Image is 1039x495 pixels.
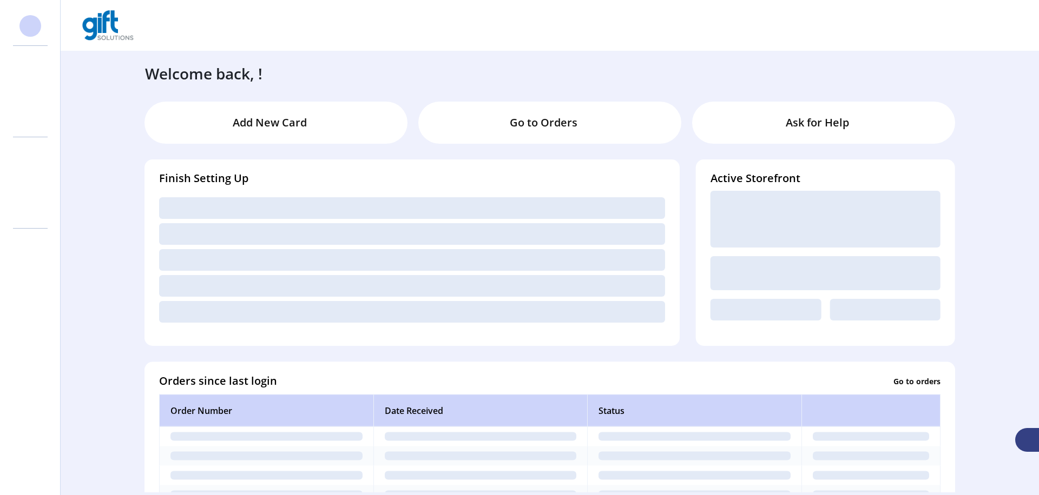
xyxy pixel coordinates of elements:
p: Go to Orders [510,115,577,131]
h4: Active Storefront [711,170,941,186]
h4: Orders since last login [159,373,277,389]
p: Ask for Help [786,115,849,131]
th: Date Received [373,394,588,427]
button: Publisher Panel [990,17,1007,34]
h4: Finish Setting Up [159,170,665,186]
h3: Welcome back, ! [145,62,262,85]
p: Add New Card [233,115,307,131]
img: logo [82,10,134,41]
p: Go to orders [893,375,941,386]
th: Status [587,394,801,427]
button: menu [952,17,969,34]
th: Order Number [159,394,373,427]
